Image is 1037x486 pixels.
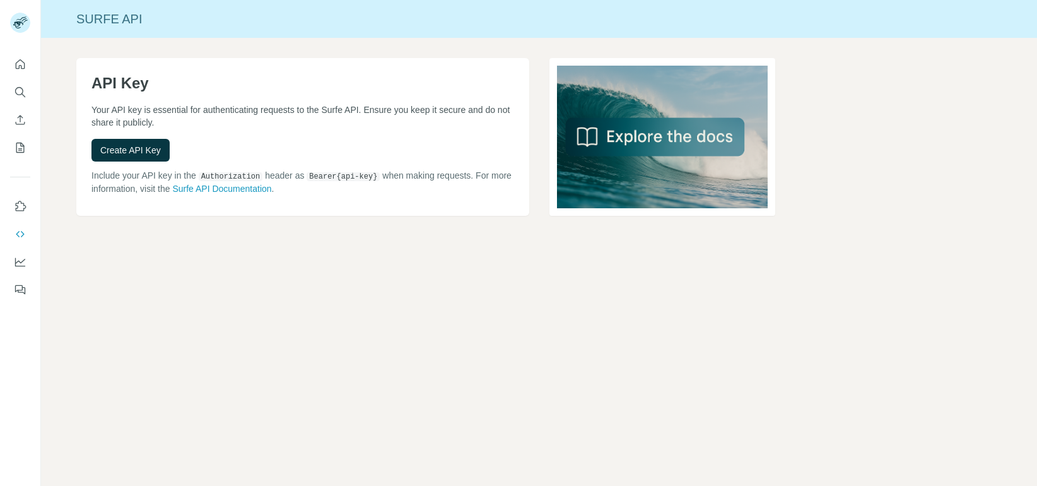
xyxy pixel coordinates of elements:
[10,278,30,301] button: Feedback
[10,53,30,76] button: Quick start
[10,109,30,131] button: Enrich CSV
[307,172,380,181] code: Bearer {api-key}
[10,223,30,246] button: Use Surfe API
[10,136,30,159] button: My lists
[91,104,514,129] p: Your API key is essential for authenticating requests to the Surfe API. Ensure you keep it secure...
[10,251,30,273] button: Dashboard
[100,144,161,157] span: Create API Key
[91,169,514,195] p: Include your API key in the header as when making requests. For more information, visit the .
[10,195,30,218] button: Use Surfe on LinkedIn
[199,172,263,181] code: Authorization
[10,81,30,104] button: Search
[91,139,170,162] button: Create API Key
[41,10,1037,28] div: Surfe API
[172,184,271,194] a: Surfe API Documentation
[91,73,514,93] h1: API Key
